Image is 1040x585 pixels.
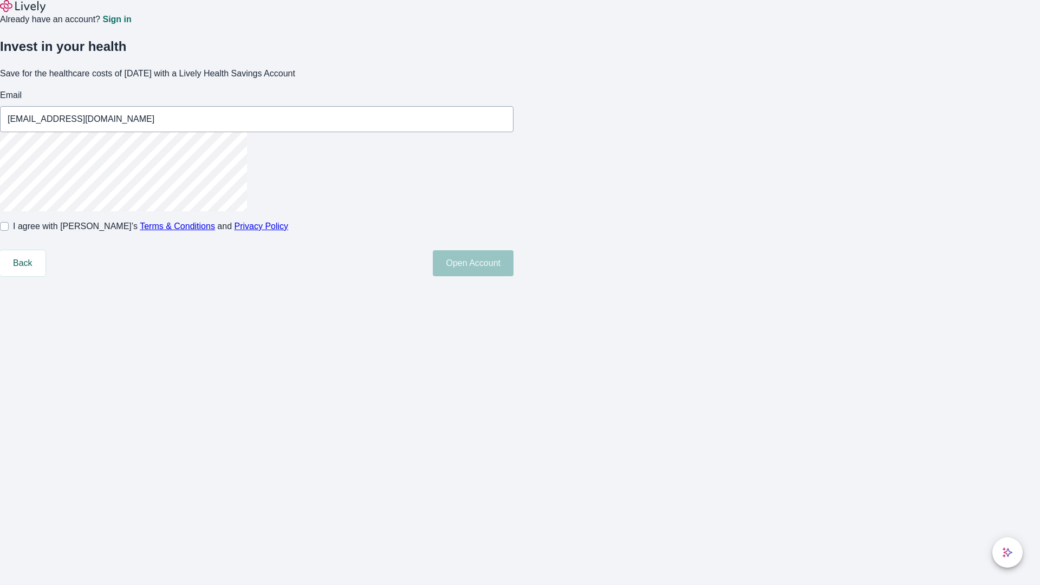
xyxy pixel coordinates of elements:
[140,222,215,231] a: Terms & Conditions
[102,15,131,24] a: Sign in
[992,537,1023,568] button: chat
[235,222,289,231] a: Privacy Policy
[1002,547,1013,558] svg: Lively AI Assistant
[13,220,288,233] span: I agree with [PERSON_NAME]’s and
